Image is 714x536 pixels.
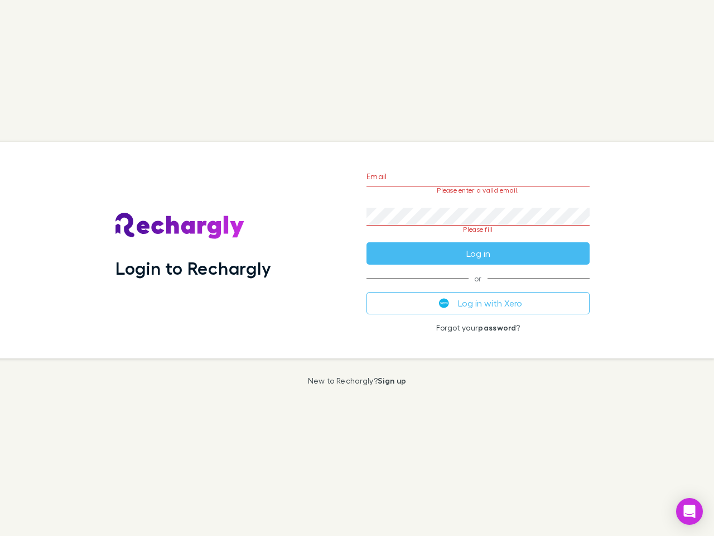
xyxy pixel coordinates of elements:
button: Log in [366,242,590,265]
p: New to Rechargly? [308,376,407,385]
div: Open Intercom Messenger [676,498,703,525]
p: Please fill [366,226,590,233]
p: Forgot your ? [366,323,590,332]
p: Please enter a valid email. [366,186,590,194]
a: password [478,323,516,332]
img: Rechargly's Logo [115,213,245,240]
a: Sign up [378,376,406,385]
button: Log in with Xero [366,292,590,314]
h1: Login to Rechargly [115,257,271,279]
img: Xero's logo [439,298,449,308]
